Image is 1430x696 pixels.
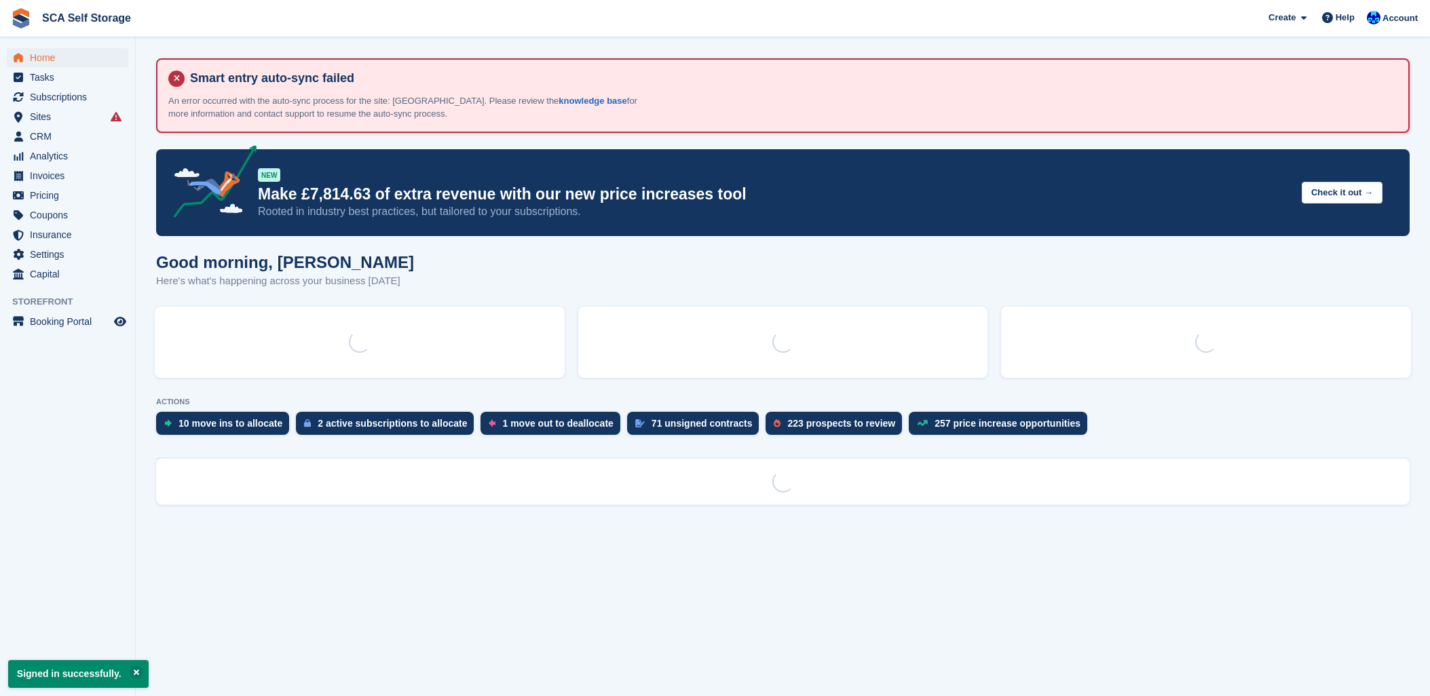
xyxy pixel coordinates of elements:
[652,418,753,429] div: 71 unsigned contracts
[7,312,128,331] a: menu
[7,225,128,244] a: menu
[1302,182,1382,204] button: Check it out →
[559,96,626,106] a: knowledge base
[258,168,280,182] div: NEW
[30,206,111,225] span: Coupons
[178,418,282,429] div: 10 move ins to allocate
[112,313,128,330] a: Preview store
[627,412,766,442] a: 71 unsigned contracts
[296,412,481,442] a: 2 active subscriptions to allocate
[304,419,311,427] img: active_subscription_to_allocate_icon-d502201f5373d7db506a760aba3b589e785aa758c864c3986d89f69b8ff3...
[7,88,128,107] a: menu
[7,127,128,146] a: menu
[917,420,928,426] img: price_increase_opportunities-93ffe204e8149a01c8c9dc8f82e8f89637d9d84a8eef4429ea346261dce0b2c0.svg
[489,419,495,427] img: move_outs_to_deallocate_icon-f764333ba52eb49d3ac5e1228854f67142a1ed5810a6f6cc68b1a99e826820c5.svg
[30,147,111,166] span: Analytics
[635,419,645,427] img: contract_signature_icon-13c848040528278c33f63329250d36e43548de30e8caae1d1a13099fd9432cc5.svg
[1268,11,1296,24] span: Create
[156,253,414,271] h1: Good morning, [PERSON_NAME]
[12,295,135,309] span: Storefront
[787,418,895,429] div: 223 prospects to review
[30,245,111,264] span: Settings
[481,412,626,442] a: 1 move out to deallocate
[7,186,128,205] a: menu
[30,265,111,284] span: Capital
[7,166,128,185] a: menu
[37,7,136,29] a: SCA Self Storage
[766,412,909,442] a: 223 prospects to review
[185,71,1397,86] h4: Smart entry auto-sync failed
[935,418,1080,429] div: 257 price increase opportunities
[111,111,121,122] i: Smart entry sync failures have occurred
[162,145,257,223] img: price-adjustments-announcement-icon-8257ccfd72463d97f412b2fc003d46551f7dbcb40ab6d574587a9cd5c0d94...
[8,660,149,688] p: Signed in successfully.
[156,398,1410,406] p: ACTIONS
[1367,11,1380,24] img: Kelly Neesham
[30,312,111,331] span: Booking Portal
[164,419,172,427] img: move_ins_to_allocate_icon-fdf77a2bb77ea45bf5b3d319d69a93e2d87916cf1d5bf7949dd705db3b84f3ca.svg
[7,107,128,126] a: menu
[156,412,296,442] a: 10 move ins to allocate
[30,225,111,244] span: Insurance
[156,273,414,289] p: Here's what's happening across your business [DATE]
[30,88,111,107] span: Subscriptions
[7,48,128,67] a: menu
[1336,11,1355,24] span: Help
[258,204,1291,219] p: Rooted in industry best practices, but tailored to your subscriptions.
[7,68,128,87] a: menu
[30,68,111,87] span: Tasks
[7,245,128,264] a: menu
[168,94,643,121] p: An error occurred with the auto-sync process for the site: [GEOGRAPHIC_DATA]. Please review the f...
[318,418,467,429] div: 2 active subscriptions to allocate
[258,185,1291,204] p: Make £7,814.63 of extra revenue with our new price increases tool
[7,147,128,166] a: menu
[30,127,111,146] span: CRM
[11,8,31,28] img: stora-icon-8386f47178a22dfd0bd8f6a31ec36ba5ce8667c1dd55bd0f319d3a0aa187defe.svg
[30,107,111,126] span: Sites
[7,265,128,284] a: menu
[30,166,111,185] span: Invoices
[909,412,1094,442] a: 257 price increase opportunities
[30,48,111,67] span: Home
[1382,12,1418,25] span: Account
[30,186,111,205] span: Pricing
[7,206,128,225] a: menu
[774,419,780,427] img: prospect-51fa495bee0391a8d652442698ab0144808aea92771e9ea1ae160a38d050c398.svg
[502,418,613,429] div: 1 move out to deallocate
